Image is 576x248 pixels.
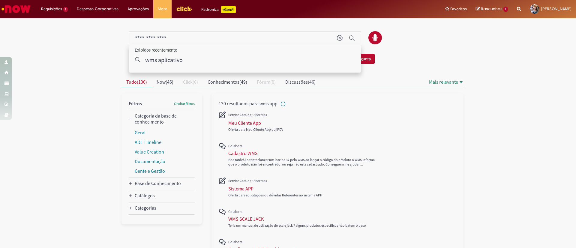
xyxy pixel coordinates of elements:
[158,6,167,12] span: More
[77,6,118,12] span: Despesas Corporativas
[201,6,236,13] div: Padroniza
[450,6,467,12] span: Favoritos
[476,6,508,12] a: Rascunhos
[221,6,236,13] p: +GenAi
[481,6,502,12] span: Rascunhos
[1,3,31,15] img: ServiceNow
[127,6,149,12] span: Aprovações
[503,7,508,12] span: 1
[63,7,68,12] span: 1
[541,6,571,11] span: [PERSON_NAME]
[176,4,192,13] img: click_logo_yellow_360x200.png
[41,6,62,12] span: Requisições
